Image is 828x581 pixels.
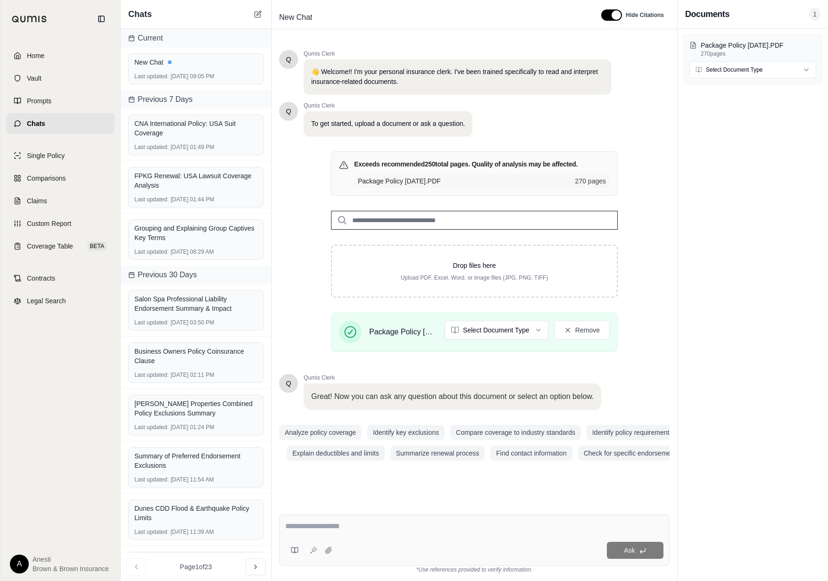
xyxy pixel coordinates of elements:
div: Current [121,29,271,48]
div: FPKG Renewal: USA Lawsuit Coverage Analysis [134,171,257,190]
div: [DATE] 01:49 PM [134,143,257,151]
div: Salon Spa Professional Liability Endorsement Summary & Impact [134,294,257,313]
span: BETA [87,241,107,251]
span: Brown & Brown Insurance [33,564,109,573]
div: New Chat [134,58,257,67]
h3: Exceeds recommended 250 total pages. Quality of analysis may be affected. [354,159,578,169]
span: 270 pages [575,176,606,186]
p: Drop files here [347,261,602,270]
a: Contracts [6,268,115,289]
button: Package Policy [DATE].PDF270pages [689,41,816,58]
span: Anesti [33,555,109,564]
a: Custom Report [6,213,115,234]
span: New Chat [275,10,316,25]
span: Single Policy [27,151,65,160]
button: Explain deductibles and limits [287,446,385,461]
span: Last updated: [134,528,169,536]
span: Qumis Clerk [304,50,611,58]
button: Compare coverage to industry standards [450,425,581,440]
div: [DATE] 09:05 PM [134,73,257,80]
span: Qumis Clerk [304,102,472,109]
span: Home [27,51,44,60]
img: Qumis Logo [12,16,47,23]
span: Last updated: [134,248,169,256]
div: [DATE] 11:39 AM [134,528,257,536]
div: [PERSON_NAME] Properties Combined Policy Exclusions Summary [134,399,257,418]
button: Analyze policy coverage [279,425,362,440]
span: Last updated: [134,196,169,203]
span: Ask [624,547,635,554]
div: Grouping and Explaining Group Captives Key Terms [134,224,257,242]
h3: Documents [685,8,729,21]
div: Edit Title [275,10,590,25]
button: Ask [607,542,663,559]
span: Qumis Clerk [304,374,601,382]
span: Coverage Table [27,241,73,251]
p: To get started, upload a document or ask a question. [311,119,465,129]
a: Chats [6,113,115,134]
button: Check for specific endorsements [578,446,685,461]
span: Last updated: [134,476,169,483]
span: Package Policy 7-1-25.PDF [358,176,570,186]
button: Collapse sidebar [94,11,109,26]
div: [DATE] 02:11 PM [134,371,257,379]
span: Vault [27,74,41,83]
div: Previous 30 Days [121,266,271,284]
span: 1 [809,8,820,21]
span: Last updated: [134,73,169,80]
div: [DATE] 08:29 AM [134,248,257,256]
span: Custom Report [27,219,71,228]
a: Claims [6,191,115,211]
button: New Chat [252,8,264,20]
p: Package Policy 7-1-25.PDF [701,41,816,50]
button: Summarize renewal process [390,446,485,461]
span: Hello [286,379,291,388]
div: Business Owners Policy Coinsurance Clause [134,347,257,365]
span: Hello [286,55,291,64]
span: Last updated: [134,371,169,379]
button: Find contact information [490,446,572,461]
button: Identify key exclusions [367,425,445,440]
div: Dunes CDD Flood & Earthquake Policy Limits [134,504,257,523]
span: Hello [286,107,291,116]
span: Contracts [27,274,55,283]
a: Vault [6,68,115,89]
div: [DATE] 01:24 PM [134,423,257,431]
div: A [10,555,29,573]
a: Home [6,45,115,66]
a: Coverage TableBETA [6,236,115,257]
a: Comparisons [6,168,115,189]
span: Last updated: [134,143,169,151]
a: Prompts [6,91,115,111]
p: Upload PDF, Excel, Word, or image files (JPG, PNG, TIFF) [347,274,602,282]
span: Claims [27,196,47,206]
p: Great! Now you can ask any question about this document or select an option below. [311,391,594,402]
span: Chats [128,8,152,21]
div: [DATE] 01:44 PM [134,196,257,203]
span: Prompts [27,96,51,106]
a: Legal Search [6,290,115,311]
p: 👋 Welcome!! I'm your personal insurance clerk. I've been trained specifically to read and interpr... [311,67,604,87]
div: CNA International Policy: USA Suit Coverage [134,119,257,138]
button: Identify policy requirements [587,425,678,440]
span: Last updated: [134,319,169,326]
a: Single Policy [6,145,115,166]
span: Legal Search [27,296,66,306]
span: Chats [27,119,45,128]
div: [DATE] 11:54 AM [134,476,257,483]
div: [DATE] 03:50 PM [134,319,257,326]
div: Previous 7 Days [121,90,271,109]
p: 270 pages [701,50,816,58]
span: Page 1 of 23 [180,562,212,572]
div: *Use references provided to verify information. [279,566,670,573]
span: Comparisons [27,174,66,183]
span: Hide Citations [626,11,664,19]
span: Package Policy [DATE].PDF [369,326,437,338]
div: Summary of Preferred Endorsement Exclusions [134,451,257,470]
button: Remove [554,321,610,340]
span: Last updated: [134,423,169,431]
